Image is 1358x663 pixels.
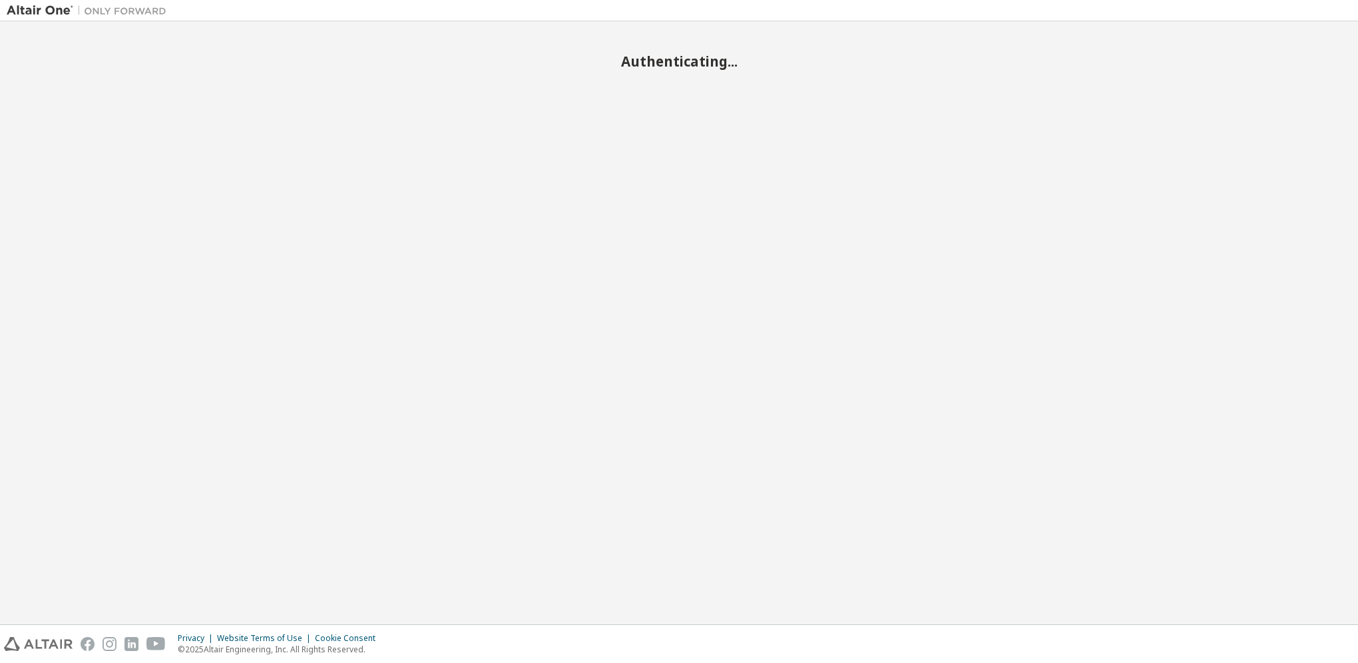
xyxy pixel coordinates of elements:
h2: Authenticating... [7,53,1351,70]
img: facebook.svg [81,637,95,651]
img: altair_logo.svg [4,637,73,651]
p: © 2025 Altair Engineering, Inc. All Rights Reserved. [178,644,383,655]
div: Website Terms of Use [217,633,315,644]
img: youtube.svg [146,637,166,651]
img: linkedin.svg [124,637,138,651]
img: instagram.svg [103,637,116,651]
img: Altair One [7,4,173,17]
div: Privacy [178,633,217,644]
div: Cookie Consent [315,633,383,644]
